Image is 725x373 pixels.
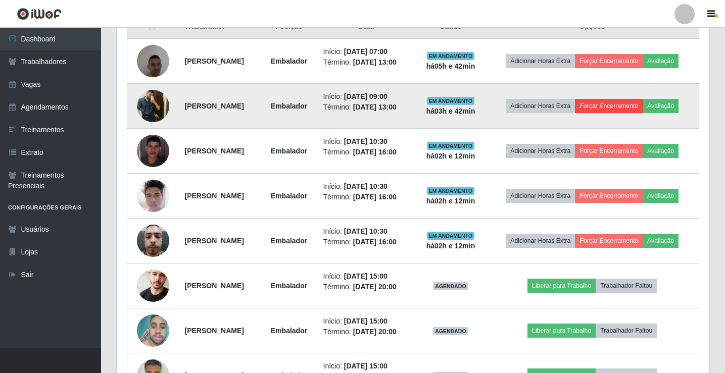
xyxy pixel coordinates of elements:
[575,144,643,158] button: Forçar Encerramento
[344,92,388,100] time: [DATE] 09:00
[506,234,575,248] button: Adicionar Horas Extra
[353,58,397,66] time: [DATE] 13:00
[344,47,388,56] time: [DATE] 07:00
[271,282,307,290] strong: Embalador
[353,328,397,336] time: [DATE] 20:00
[344,362,388,370] time: [DATE] 15:00
[271,237,307,245] strong: Embalador
[353,148,397,156] time: [DATE] 16:00
[184,327,244,335] strong: [PERSON_NAME]
[184,147,244,155] strong: [PERSON_NAME]
[427,187,475,195] span: EM ANDAMENTO
[184,57,244,65] strong: [PERSON_NAME]
[323,316,410,327] li: Início:
[323,91,410,102] li: Início:
[506,99,575,113] button: Adicionar Horas Extra
[344,272,388,280] time: [DATE] 15:00
[184,102,244,110] strong: [PERSON_NAME]
[427,52,475,60] span: EM ANDAMENTO
[353,283,397,291] time: [DATE] 20:00
[426,62,475,70] strong: há 05 h e 42 min
[433,282,468,290] span: AGENDADO
[344,317,388,325] time: [DATE] 15:00
[643,234,679,248] button: Avaliação
[344,227,388,235] time: [DATE] 10:30
[575,99,643,113] button: Forçar Encerramento
[426,197,475,205] strong: há 02 h e 12 min
[17,8,62,20] img: CoreUI Logo
[353,103,397,111] time: [DATE] 13:00
[137,135,169,167] img: 1692486296584.jpeg
[323,102,410,113] li: Término:
[184,282,244,290] strong: [PERSON_NAME]
[137,39,169,82] img: 1701560793571.jpeg
[184,192,244,200] strong: [PERSON_NAME]
[323,237,410,247] li: Término:
[271,327,307,335] strong: Embalador
[506,144,575,158] button: Adicionar Horas Extra
[323,192,410,202] li: Término:
[271,147,307,155] strong: Embalador
[506,54,575,68] button: Adicionar Horas Extra
[323,57,410,68] li: Término:
[643,99,679,113] button: Avaliação
[575,234,643,248] button: Forçar Encerramento
[643,144,679,158] button: Avaliação
[427,97,475,105] span: EM ANDAMENTO
[527,324,596,338] button: Liberar para Trabalho
[184,237,244,245] strong: [PERSON_NAME]
[575,54,643,68] button: Forçar Encerramento
[137,174,169,217] img: 1725546046209.jpeg
[344,137,388,145] time: [DATE] 10:30
[323,136,410,147] li: Início:
[426,152,475,160] strong: há 02 h e 12 min
[344,182,388,190] time: [DATE] 10:30
[137,84,169,127] img: 1745620439120.jpeg
[323,181,410,192] li: Início:
[433,327,468,335] span: AGENDADO
[323,282,410,292] li: Término:
[137,261,169,310] img: 1703544280650.jpeg
[137,219,169,262] img: 1742686144384.jpeg
[271,192,307,200] strong: Embalador
[323,147,410,157] li: Término:
[596,324,657,338] button: Trabalhador Faltou
[426,242,475,250] strong: há 02 h e 12 min
[575,189,643,203] button: Forçar Encerramento
[596,279,657,293] button: Trabalhador Faltou
[506,189,575,203] button: Adicionar Horas Extra
[353,238,397,246] time: [DATE] 16:00
[427,142,475,150] span: EM ANDAMENTO
[353,193,397,201] time: [DATE] 16:00
[323,46,410,57] li: Início:
[527,279,596,293] button: Liberar para Trabalho
[271,57,307,65] strong: Embalador
[643,189,679,203] button: Avaliação
[323,327,410,337] li: Término:
[427,232,475,240] span: EM ANDAMENTO
[323,226,410,237] li: Início:
[323,361,410,371] li: Início:
[323,271,410,282] li: Início:
[271,102,307,110] strong: Embalador
[426,107,475,115] strong: há 03 h e 42 min
[643,54,679,68] button: Avaliação
[137,309,169,352] img: 1748551724527.jpeg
